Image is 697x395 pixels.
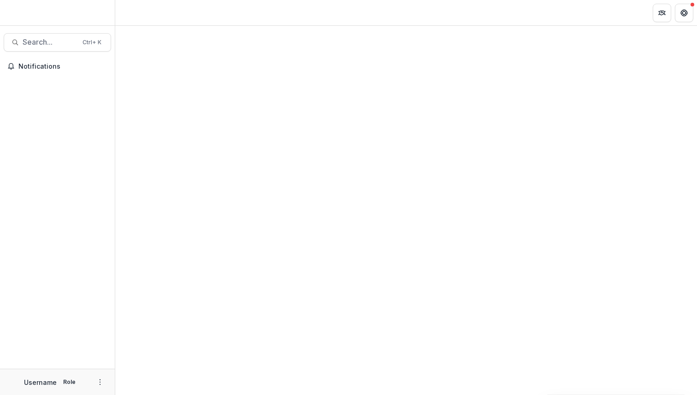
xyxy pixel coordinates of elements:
button: Get Help [675,4,693,22]
div: Ctrl + K [81,37,103,47]
span: Search... [23,38,77,47]
button: Search... [4,33,111,52]
button: Partners [653,4,671,22]
p: Username [24,377,57,387]
span: Notifications [18,63,107,71]
button: Notifications [4,59,111,74]
button: More [95,377,106,388]
p: Role [60,378,78,386]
